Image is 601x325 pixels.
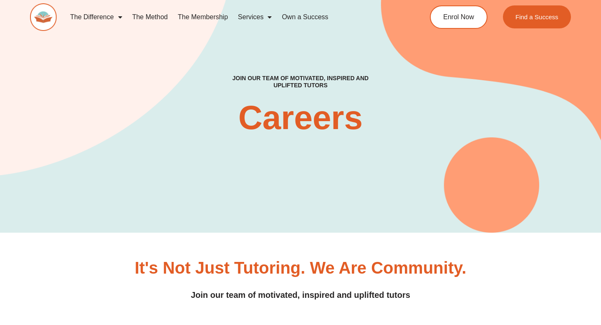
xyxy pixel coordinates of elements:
h2: Careers [178,101,423,135]
span: Enrol Now [443,14,474,20]
a: Own a Success [277,8,333,27]
h4: Join our team of motivated, inspired and uplifted tutors [63,289,538,302]
h4: Join our team of motivated, inspired and uplifted tutors​ [220,75,381,89]
a: Enrol Now [430,5,487,29]
span: Find a Success [515,14,558,20]
a: The Membership [173,8,233,27]
h3: It's Not Just Tutoring. We are Community. [135,259,467,276]
a: The Difference [65,8,127,27]
a: Services [233,8,277,27]
a: The Method [127,8,173,27]
a: Find a Success [503,5,571,28]
nav: Menu [65,8,399,27]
